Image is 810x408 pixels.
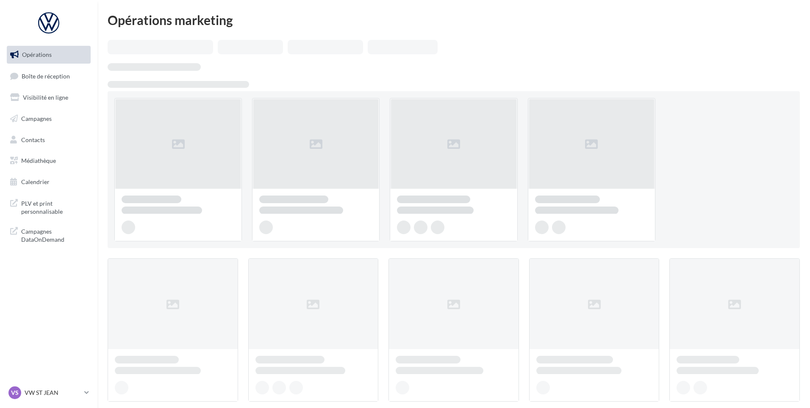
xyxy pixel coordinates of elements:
[21,136,45,143] span: Contacts
[21,178,50,185] span: Calendrier
[5,46,92,64] a: Opérations
[5,173,92,191] a: Calendrier
[5,194,92,219] a: PLV et print personnalisable
[21,198,87,216] span: PLV et print personnalisable
[21,115,52,122] span: Campagnes
[5,110,92,128] a: Campagnes
[23,94,68,101] span: Visibilité en ligne
[5,67,92,85] a: Boîte de réception
[7,385,91,401] a: VS VW ST JEAN
[11,388,19,397] span: VS
[108,14,800,26] div: Opérations marketing
[22,72,70,79] span: Boîte de réception
[5,89,92,106] a: Visibilité en ligne
[5,152,92,170] a: Médiathèque
[22,51,52,58] span: Opérations
[25,388,81,397] p: VW ST JEAN
[5,222,92,247] a: Campagnes DataOnDemand
[21,226,87,244] span: Campagnes DataOnDemand
[21,157,56,164] span: Médiathèque
[5,131,92,149] a: Contacts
